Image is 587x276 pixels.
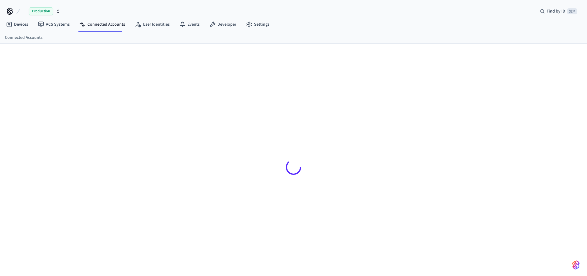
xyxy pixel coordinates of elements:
div: Find by ID⌘ K [535,6,582,17]
a: Connected Accounts [5,35,42,41]
a: ACS Systems [33,19,75,30]
a: User Identities [130,19,175,30]
a: Settings [241,19,274,30]
span: Production [29,7,53,15]
a: Events [175,19,205,30]
a: Developer [205,19,241,30]
a: Devices [1,19,33,30]
span: ⌘ K [567,8,577,14]
span: Find by ID [547,8,565,14]
img: SeamLogoGradient.69752ec5.svg [572,260,580,270]
a: Connected Accounts [75,19,130,30]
